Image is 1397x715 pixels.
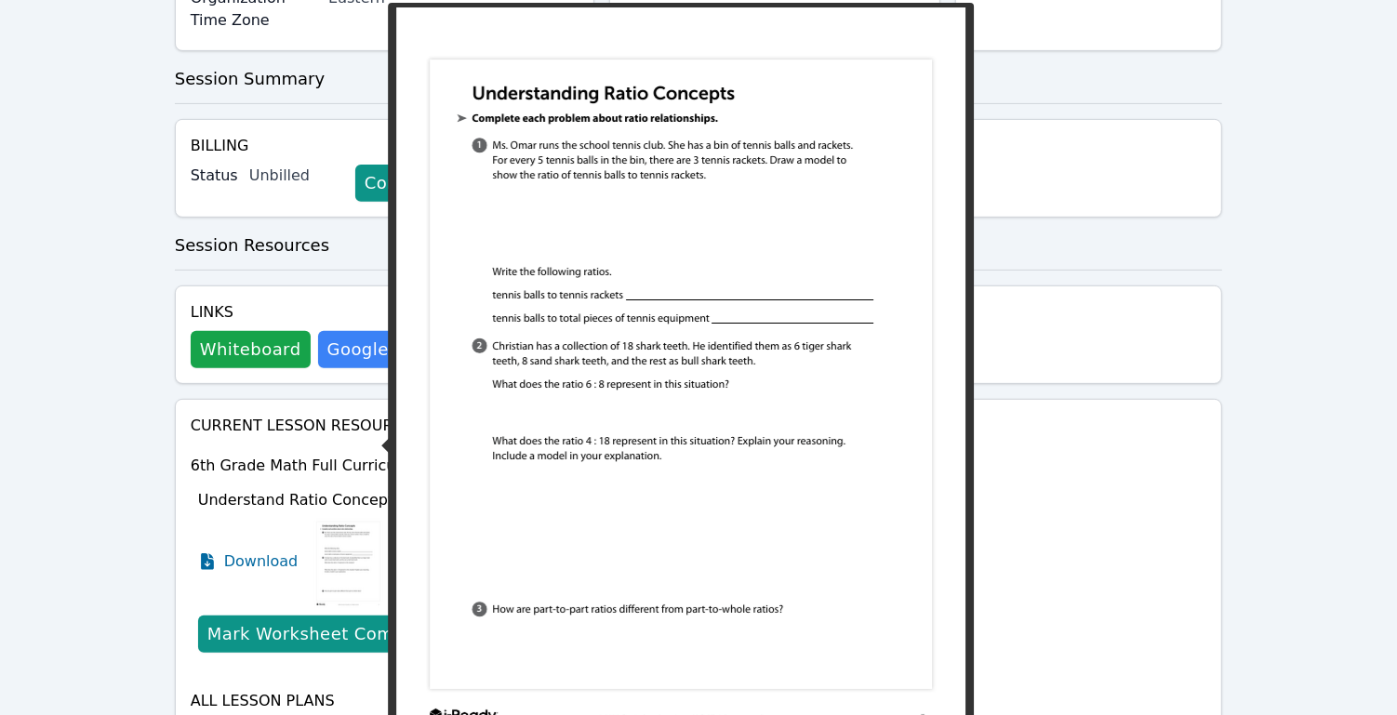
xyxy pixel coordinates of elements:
[175,66,1223,92] h3: Session Summary
[198,515,299,608] a: Download
[249,165,340,187] div: Unbilled
[191,301,437,324] h4: Links
[198,491,402,509] span: Understand Ratio Concepts
[318,331,437,368] a: Google Doc
[191,452,581,482] div: 6th Grade Math Full Curriculum Number Systems
[198,616,459,653] button: Mark Worksheet Completed
[191,165,238,187] label: Status
[191,415,1207,437] h4: Current Lesson Resources
[191,331,311,368] button: Whiteboard
[191,135,1207,157] h4: Billing
[207,621,449,647] div: Mark Worksheet Completed
[313,515,384,608] img: Understand Ratio Concepts
[175,232,1223,258] h3: Session Resources
[224,550,299,573] span: Download
[191,690,1207,712] h4: All Lesson Plans
[355,165,458,202] a: Complete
